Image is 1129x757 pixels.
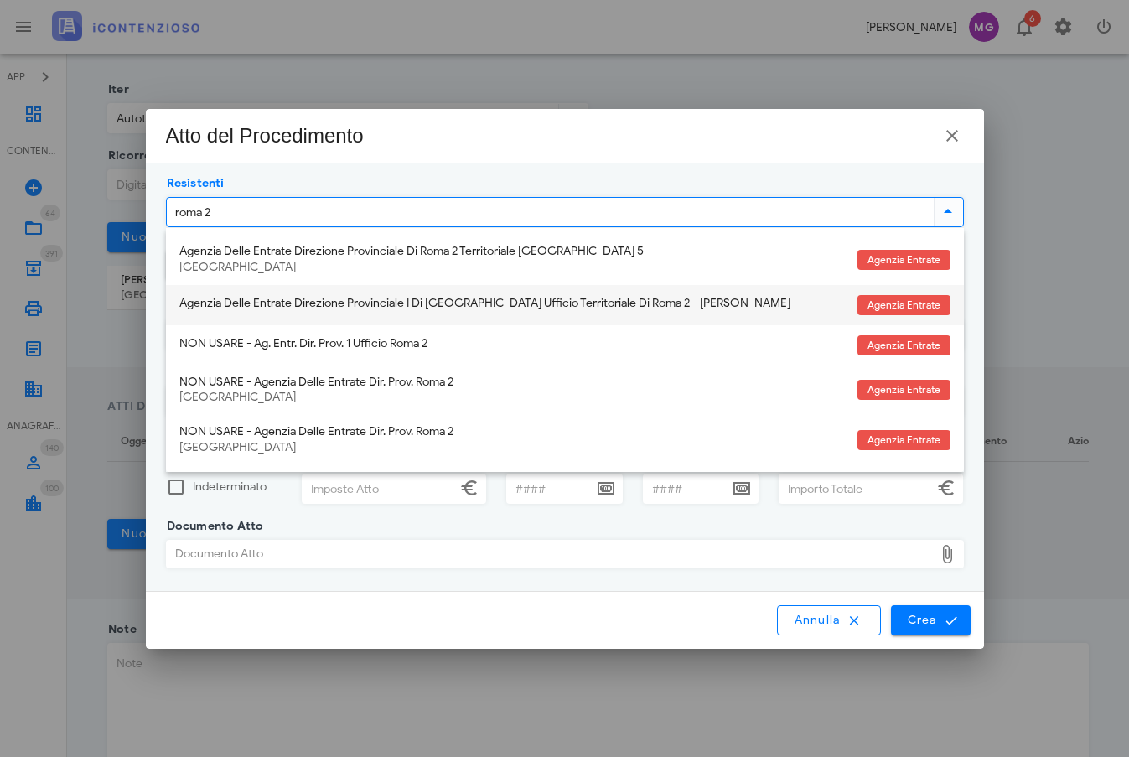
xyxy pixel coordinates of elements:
[507,474,593,503] input: ####
[777,605,881,635] button: Annulla
[644,474,729,503] input: ####
[179,297,844,311] div: Agenzia Delle Entrate Direzione Provinciale I Di [GEOGRAPHIC_DATA] Ufficio Territoriale Di Roma 2...
[867,380,940,400] span: Agenzia Entrate
[179,261,844,275] div: [GEOGRAPHIC_DATA]
[179,376,844,390] div: NON USARE - Agenzia Delle Entrate Dir. Prov. Roma 2
[162,518,264,535] label: Documento Atto
[179,245,844,259] div: Agenzia Delle Entrate Direzione Provinciale Di Roma 2 Territoriale [GEOGRAPHIC_DATA] 5
[167,198,930,226] input: Resistenti
[867,335,940,355] span: Agenzia Entrate
[162,365,242,381] label: Numero Atto
[162,298,247,315] label: Oggetto Atto
[867,295,940,315] span: Agenzia Entrate
[303,474,456,503] input: Imposte Atto
[193,479,282,495] label: Indeterminato
[179,441,844,455] div: [GEOGRAPHIC_DATA]
[179,337,844,351] div: NON USARE - Ag. Entr. Dir. Prov. 1 Ufficio Roma 2
[179,391,844,405] div: [GEOGRAPHIC_DATA]
[793,613,865,628] span: Annulla
[779,474,933,503] input: Importo Totale
[906,613,955,628] span: Crea
[162,175,225,192] label: Resistenti
[166,122,364,149] div: Atto del Procedimento
[167,541,934,568] div: Documento Atto
[179,425,844,439] div: NON USARE - Agenzia Delle Entrate Dir. Prov. Roma 2
[891,605,970,635] button: Crea
[867,430,940,450] span: Agenzia Entrate
[867,250,940,270] span: Agenzia Entrate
